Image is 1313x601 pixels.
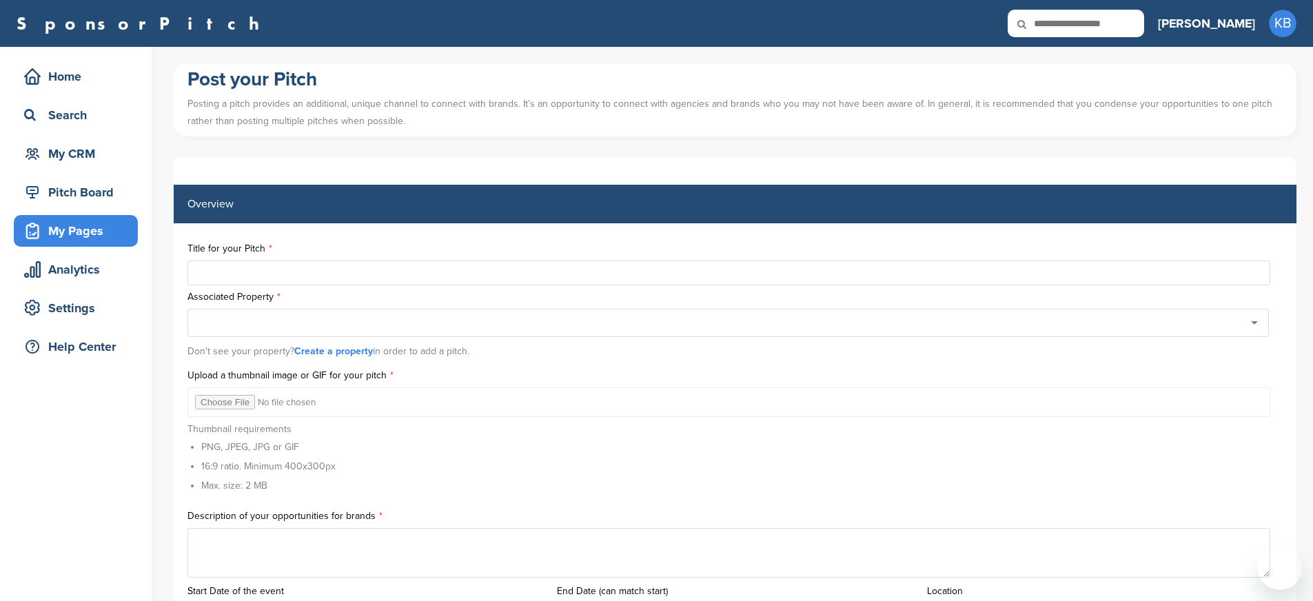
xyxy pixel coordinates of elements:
div: Don't see your property? in order to add a pitch. [187,339,1283,364]
div: Thumbnail requirements [187,424,336,498]
div: Search [21,103,138,128]
a: Settings [14,292,138,324]
div: Home [21,64,138,89]
label: Location [927,587,1283,596]
div: Help Center [21,334,138,359]
span: KB [1269,10,1296,37]
a: Search [14,99,138,131]
a: My Pages [14,215,138,247]
a: [PERSON_NAME] [1158,8,1255,39]
label: Description of your opportunities for brands [187,511,1283,521]
div: Pitch Board [21,180,138,205]
div: My CRM [21,141,138,166]
label: Overview [187,198,234,210]
a: Analytics [14,254,138,285]
a: My CRM [14,138,138,170]
label: End Date (can match start) [557,587,913,596]
h1: Post your Pitch [187,67,1283,92]
h3: [PERSON_NAME] [1158,14,1255,33]
label: Associated Property [187,292,1283,302]
div: My Pages [21,218,138,243]
li: Max. size: 2 MB [201,478,336,493]
label: Start Date of the event [187,587,543,596]
a: Pitch Board [14,176,138,208]
li: 16:9 ratio. Minimum 400x300px [201,459,336,473]
a: Home [14,61,138,92]
label: Title for your Pitch [187,244,1283,254]
a: Help Center [14,331,138,363]
div: Settings [21,296,138,320]
div: Analytics [21,257,138,282]
label: Upload a thumbnail image or GIF for your pitch [187,371,1283,380]
iframe: Button to launch messaging window [1258,546,1302,590]
a: SponsorPitch [17,14,268,32]
a: Create a property [294,345,373,357]
li: PNG, JPEG, JPG or GIF [201,440,336,454]
p: Posting a pitch provides an additional, unique channel to connect with brands. It’s an opportunit... [187,92,1283,133]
